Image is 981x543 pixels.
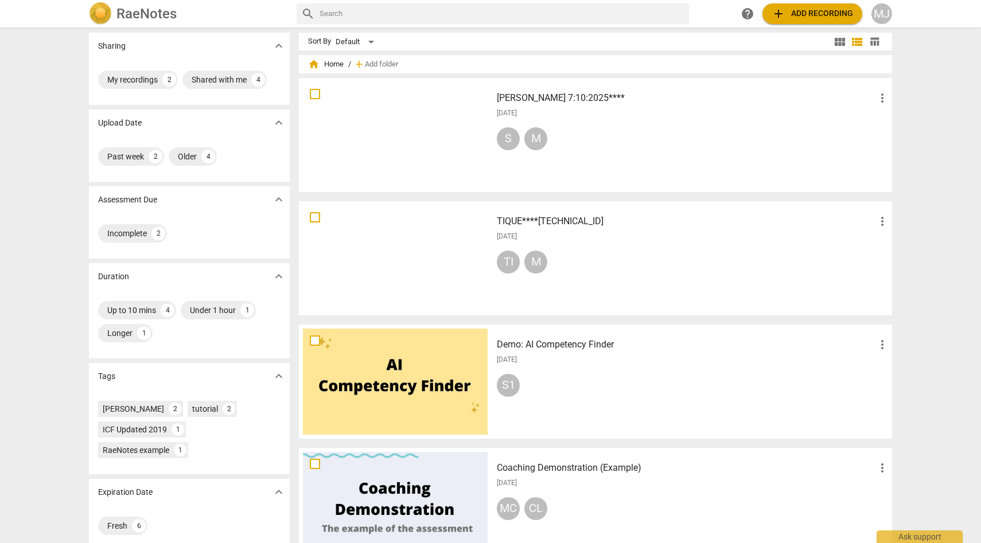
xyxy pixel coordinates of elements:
[270,191,287,208] button: Show more
[270,268,287,285] button: Show more
[850,35,864,49] span: view_list
[336,33,378,51] div: Default
[848,33,866,50] button: List view
[497,91,875,105] h3: Sarah McK 7:10:2025****
[762,3,862,24] button: Upload
[161,303,174,317] div: 4
[497,478,517,488] span: [DATE]
[320,5,684,23] input: Search
[107,327,133,339] div: Longer
[772,7,785,21] span: add
[89,2,112,25] img: Logo
[877,530,963,543] div: Ask support
[303,82,888,188] a: [PERSON_NAME] 7:10:2025****[DATE]SM
[303,329,888,435] a: Demo: AI Competency Finder[DATE]S1
[103,403,164,415] div: [PERSON_NAME]
[272,485,286,499] span: expand_more
[107,304,156,316] div: Up to 10 mins
[831,33,848,50] button: Tile view
[192,403,218,415] div: tutorial
[107,151,144,162] div: Past week
[272,193,286,206] span: expand_more
[303,205,888,311] a: TIQUE****[TECHNICAL_ID][DATE]TIM
[270,114,287,131] button: Show more
[497,461,875,475] h3: Coaching Demonstration (Example)
[272,369,286,383] span: expand_more
[151,226,165,240] div: 2
[174,444,186,456] div: 1
[270,483,287,501] button: Show more
[103,444,169,456] div: RaeNotes example
[353,58,365,70] span: add
[270,37,287,54] button: Show more
[98,370,115,382] p: Tags
[272,116,286,130] span: expand_more
[741,7,754,21] span: help
[98,486,153,498] p: Expiration Date
[190,304,236,316] div: Under 1 hour
[137,326,151,340] div: 1
[272,39,286,53] span: expand_more
[89,2,287,25] a: LogoRaeNotes
[308,37,331,46] div: Sort By
[497,232,517,241] span: [DATE]
[98,40,126,52] p: Sharing
[875,338,889,351] span: more_vert
[497,108,517,118] span: [DATE]
[149,150,162,163] div: 2
[871,3,892,24] button: MJ
[98,271,129,283] p: Duration
[833,35,847,49] span: view_module
[272,269,286,283] span: expand_more
[875,214,889,228] span: more_vert
[497,338,875,351] h3: Demo: AI Competency Finder
[103,424,167,435] div: ICF Updated 2019
[223,403,235,415] div: 2
[132,519,146,533] div: 6
[524,127,547,150] div: M
[497,251,520,274] div: TI
[107,520,127,532] div: Fresh
[875,91,889,105] span: more_vert
[772,7,853,21] span: Add recording
[107,228,147,239] div: Incomplete
[162,73,176,87] div: 2
[497,127,520,150] div: S
[270,368,287,385] button: Show more
[169,403,181,415] div: 2
[192,74,247,85] div: Shared with me
[301,7,315,21] span: search
[348,60,351,69] span: /
[497,497,520,520] div: MC
[98,117,142,129] p: Upload Date
[524,251,547,274] div: M
[251,73,265,87] div: 4
[98,194,157,206] p: Assessment Due
[365,60,398,69] span: Add folder
[497,374,520,397] div: S1
[240,303,254,317] div: 1
[178,151,197,162] div: Older
[524,497,547,520] div: CL
[116,6,177,22] h2: RaeNotes
[869,36,880,47] span: table_chart
[308,58,344,70] span: Home
[308,58,320,70] span: home
[107,74,158,85] div: My recordings
[172,423,184,436] div: 1
[866,33,883,50] button: Table view
[497,355,517,365] span: [DATE]
[875,461,889,475] span: more_vert
[201,150,215,163] div: 4
[737,3,758,24] a: Help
